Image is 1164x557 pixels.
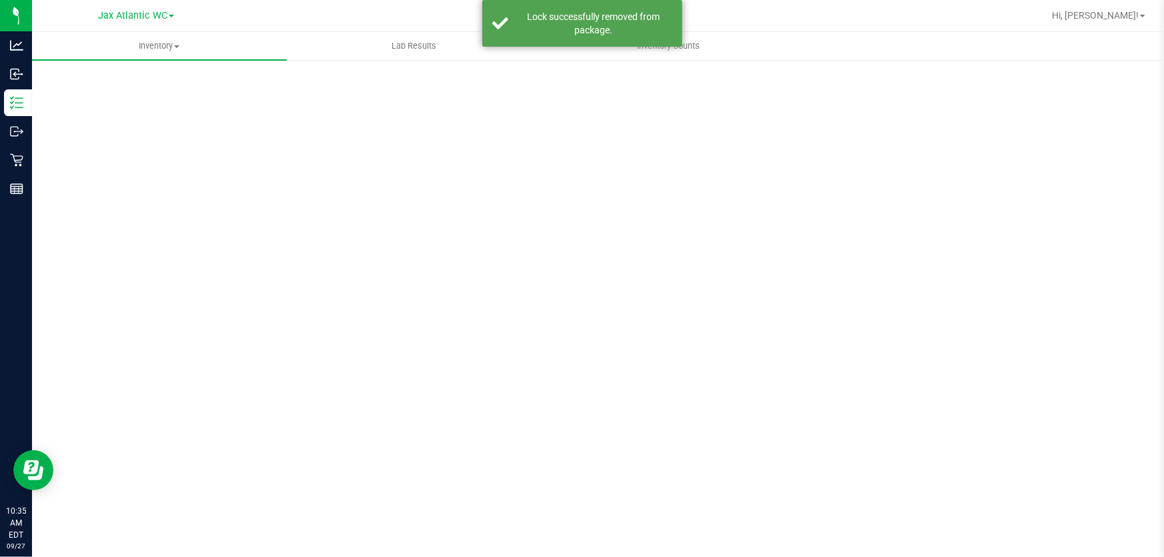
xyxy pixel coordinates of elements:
[98,10,167,21] span: Jax Atlantic WC
[1052,10,1139,21] span: Hi, [PERSON_NAME]!
[10,39,23,52] inline-svg: Analytics
[13,450,53,490] iframe: Resource center
[10,67,23,81] inline-svg: Inbound
[32,40,287,52] span: Inventory
[10,182,23,195] inline-svg: Reports
[10,125,23,138] inline-svg: Outbound
[287,32,542,60] a: Lab Results
[516,10,672,37] div: Lock successfully removed from package.
[10,153,23,167] inline-svg: Retail
[10,96,23,109] inline-svg: Inventory
[374,40,454,52] span: Lab Results
[6,541,26,551] p: 09/27
[32,32,287,60] a: Inventory
[6,505,26,541] p: 10:35 AM EDT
